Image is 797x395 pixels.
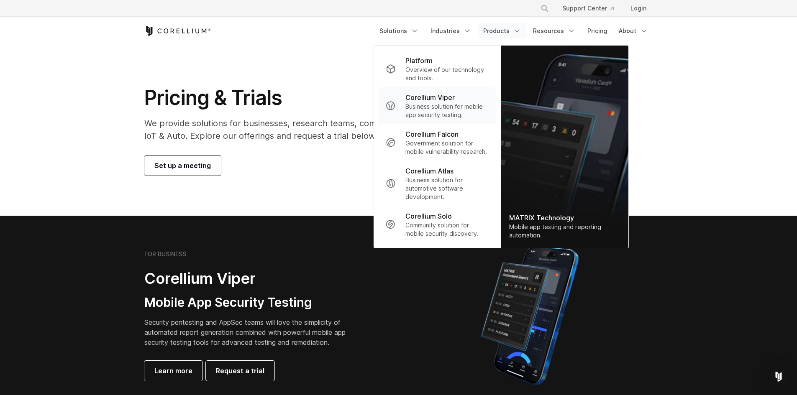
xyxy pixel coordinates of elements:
p: Platform [405,56,433,66]
a: Pricing [582,23,612,38]
a: Corellium Solo Community solution for mobile security discovery. [379,206,495,243]
button: Search [537,1,552,16]
a: Login [624,1,653,16]
p: Security pentesting and AppSec teams will love the simplicity of automated report generation comb... [144,317,359,347]
a: Request a trial [206,361,274,381]
p: Corellium Solo [405,211,452,221]
div: MATRIX Technology [509,213,620,223]
a: Support Center [556,1,620,16]
p: Business solution for mobile app security testing. [405,102,489,119]
a: Solutions [374,23,424,38]
a: Corellium Viper Business solution for mobile app security testing. [379,87,495,124]
h3: Mobile App Security Testing [144,295,359,311]
span: Learn more [154,366,192,376]
a: MATRIX Technology Mobile app testing and reporting automation. [501,46,628,248]
p: Business solution for automotive software development. [405,176,489,201]
p: We provide solutions for businesses, research teams, community individuals, and IoT & Auto. Explo... [144,117,478,142]
a: Industries [425,23,477,38]
div: Open Intercom Messenger [769,367,789,387]
h6: FOR BUSINESS [144,250,186,258]
p: Overview of our technology and tools. [405,66,489,82]
a: Corellium Falcon Government solution for mobile vulnerability research. [379,124,495,161]
p: Corellium Viper [405,92,455,102]
p: Corellium Atlas [405,166,454,176]
a: Corellium Atlas Business solution for automotive software development. [379,161,495,206]
span: Set up a meeting [154,161,211,171]
div: Navigation Menu [374,23,653,38]
div: Navigation Menu [530,1,653,16]
h1: Pricing & Trials [144,85,478,110]
span: Request a trial [216,366,264,376]
a: Platform Overview of our technology and tools. [379,51,495,87]
img: Corellium MATRIX automated report on iPhone showing app vulnerability test results across securit... [467,242,593,389]
a: Corellium Home [144,26,211,36]
p: Corellium Falcon [405,129,459,139]
a: Resources [528,23,581,38]
img: Matrix_WebNav_1x [501,46,628,248]
a: About [614,23,653,38]
a: Set up a meeting [144,155,221,176]
h2: Corellium Viper [144,269,359,288]
a: Products [478,23,526,38]
p: Government solution for mobile vulnerability research. [405,139,489,156]
div: Mobile app testing and reporting automation. [509,223,620,240]
p: Community solution for mobile security discovery. [405,221,489,238]
a: Learn more [144,361,202,381]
